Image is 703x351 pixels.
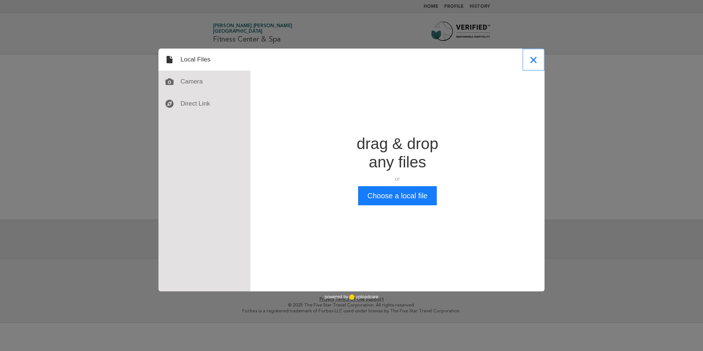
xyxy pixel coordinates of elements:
button: Choose a local file [358,186,436,205]
div: Direct Link [158,93,250,115]
a: uploadcare [348,294,378,300]
div: powered by [325,291,378,302]
div: drag & drop any files [357,135,438,171]
button: Close [522,49,545,71]
div: Local Files [158,49,250,71]
div: Camera [158,71,250,93]
div: or [357,175,438,182]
